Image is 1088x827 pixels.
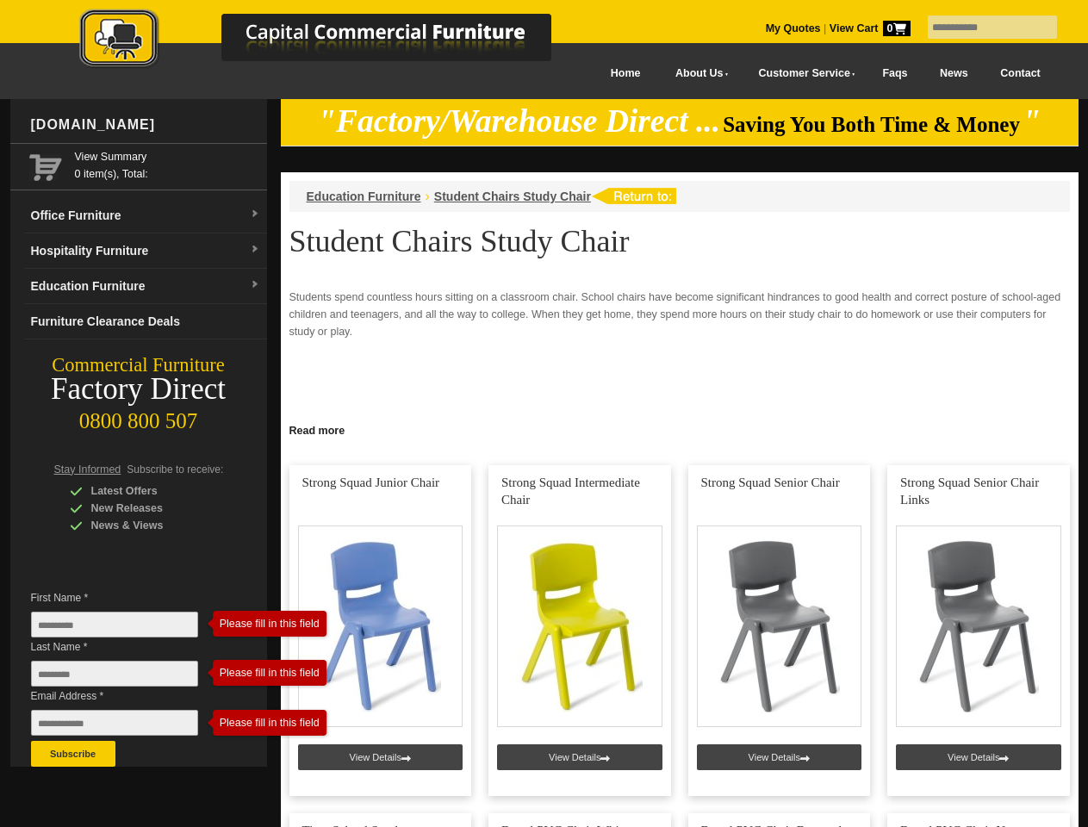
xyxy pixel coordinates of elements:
a: Click to read more [281,418,1079,439]
em: "Factory/Warehouse Direct ... [318,103,720,139]
div: Factory Direct [10,377,267,401]
img: dropdown [250,280,260,290]
a: Education Furnituredropdown [24,269,267,304]
img: dropdown [250,245,260,255]
div: Please fill in this field [210,717,310,729]
strong: View Cart [830,22,911,34]
span: 0 [883,21,911,36]
div: [DOMAIN_NAME] [24,99,267,151]
span: 0 item(s), Total: [75,148,260,180]
span: Email Address * [31,687,224,705]
span: First Name * [31,589,224,606]
a: About Us [656,54,739,93]
a: Education Furniture [307,190,421,203]
button: Subscribe [31,741,115,767]
div: Latest Offers [70,482,233,500]
em: " [1023,103,1041,139]
input: First Name * [31,612,198,637]
span: Stay Informed [54,463,121,476]
div: Please fill in this field [210,667,310,679]
li: › [426,188,430,205]
div: Please fill in this field [210,618,310,630]
img: return to [591,188,676,204]
a: Furniture Clearance Deals [24,304,267,339]
span: Last Name * [31,638,224,656]
div: Commercial Furniture [10,353,267,377]
a: Student Chairs Study Chair [434,190,591,203]
div: News & Views [70,517,233,534]
div: 0800 800 507 [10,401,267,433]
a: News [923,54,984,93]
img: dropdown [250,209,260,220]
a: Faqs [867,54,924,93]
a: Contact [984,54,1056,93]
h1: Student Chairs Study Chair [289,225,1070,258]
a: My Quotes [766,22,821,34]
a: Capital Commercial Furniture Logo [32,9,635,77]
a: View Summary [75,148,260,165]
input: Email Address * [31,710,198,736]
input: Last Name * [31,661,198,687]
a: Hospitality Furnituredropdown [24,233,267,269]
div: New Releases [70,500,233,517]
a: Customer Service [739,54,866,93]
a: View Cart0 [826,22,910,34]
img: Capital Commercial Furniture Logo [32,9,635,72]
span: Subscribe to receive: [127,463,223,476]
p: Students spend countless hours sitting on a classroom chair. School chairs have become significan... [289,289,1070,340]
a: Office Furnituredropdown [24,198,267,233]
span: Saving You Both Time & Money [723,113,1020,136]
